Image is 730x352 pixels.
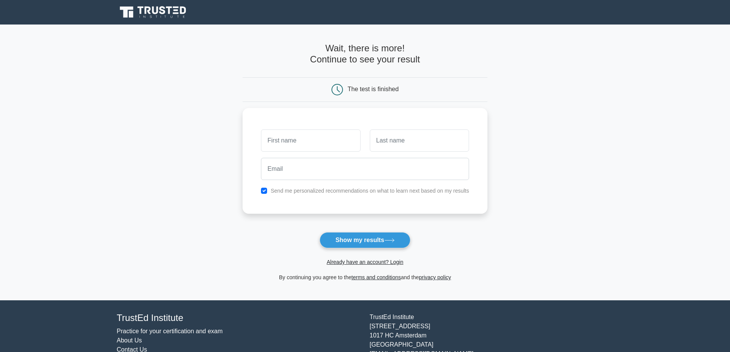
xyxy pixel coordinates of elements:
div: By continuing you agree to the and the [238,273,492,282]
h4: TrustEd Institute [117,313,361,324]
a: About Us [117,337,142,344]
input: Last name [370,129,469,152]
input: Email [261,158,469,180]
div: The test is finished [348,86,399,92]
a: privacy policy [419,274,451,280]
label: Send me personalized recommendations on what to learn next based on my results [271,188,469,194]
a: terms and conditions [351,274,401,280]
a: Practice for your certification and exam [117,328,223,334]
input: First name [261,129,360,152]
button: Show my results [320,232,410,248]
h4: Wait, there is more! Continue to see your result [243,43,487,65]
a: Already have an account? Login [326,259,403,265]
